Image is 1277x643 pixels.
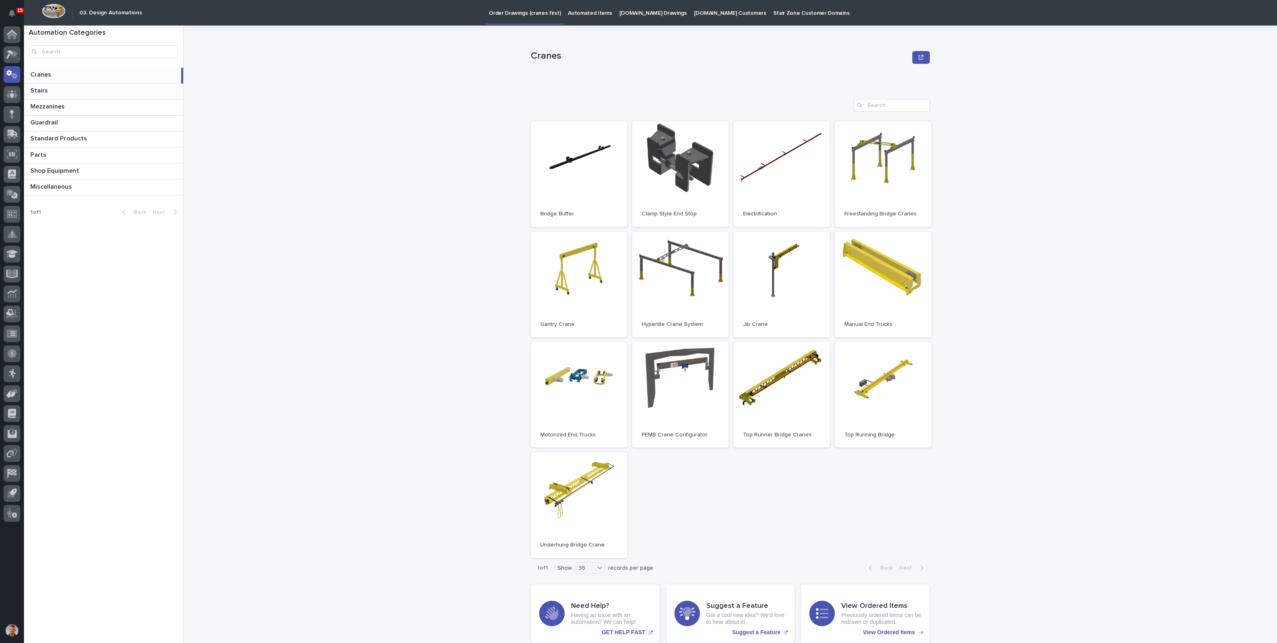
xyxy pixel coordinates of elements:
[152,209,170,215] span: Next
[557,565,572,572] p: Show
[29,29,178,37] h1: Automation Categories
[608,565,653,572] p: records per page
[30,69,53,79] p: Cranes
[844,321,922,328] p: Manual End Trucks
[30,117,59,126] p: Guardrail
[531,232,627,337] a: Gantry Crane
[149,209,183,216] button: Next
[24,164,183,180] a: Shop EquipmentShop Equipment
[844,432,922,438] p: Top Running Bridge
[24,116,183,132] a: GuardrailGuardrail
[835,342,931,448] a: Top Running Bridge
[733,121,830,227] a: Electrification
[24,68,183,84] a: CranesCranes
[706,602,787,611] h3: Suggest a Feature
[30,166,81,175] p: Shop Equipment
[540,211,618,217] p: Bridge Buffer
[79,10,142,16] h2: 03. Design Automations
[116,209,149,216] button: Back
[24,203,47,222] p: 1 of 1
[129,209,146,215] span: Back
[899,565,917,571] span: Next
[896,564,930,572] button: Next
[863,629,915,636] p: View Ordered Items
[733,342,830,448] a: Top Runner Bridge Cranes
[876,565,893,571] span: Back
[24,180,183,196] a: MiscellaneousMiscellaneous
[642,211,719,217] p: Clamp Style End Stop
[24,84,183,100] a: StairsStairs
[575,564,595,572] div: 36
[571,602,651,611] h3: Need Help?
[801,584,930,643] a: View Ordered Items
[29,45,178,58] input: Search
[841,602,921,611] h3: View Ordered Items
[632,232,729,337] a: Hyperlite Crane System
[706,612,787,625] p: Got a cool new idea? We'd love to hear about it!
[642,321,719,328] p: Hyperlite Crane System
[531,452,627,558] a: Underhung Bridge Crane
[743,432,820,438] p: Top Runner Bridge Cranes
[732,629,780,636] p: Suggest a Feature
[18,8,23,13] p: 15
[24,100,183,116] a: MezzaninesMezzanines
[743,321,820,328] p: Jib Crane
[835,232,931,337] a: Manual End Trucks
[540,321,618,328] p: Gantry Crane
[30,85,49,95] p: Stairs
[862,564,896,572] button: Back
[24,148,183,164] a: PartsParts
[733,232,830,337] a: Jib Crane
[844,211,922,217] p: Freestanding Bridge Cranes
[841,612,921,625] p: Previously ordered items can be redrawn or duplicated.
[540,432,618,438] p: Motorized End Trucks
[24,132,183,148] a: Standard ProductsStandard Products
[666,584,795,643] a: Suggest a Feature
[743,211,820,217] p: Electrification
[854,99,930,112] input: Search
[571,612,651,625] p: Having an issue with an automation? We can help!
[531,342,627,448] a: Motorized End Trucks
[632,342,729,448] a: PEMB Crane Configurator
[602,629,645,636] p: GET HELP FAST
[835,121,931,227] a: Freestanding Bridge Cranes
[30,150,48,159] p: Parts
[642,432,719,438] p: PEMB Crane Configurator
[4,5,20,22] button: Notifications
[531,584,660,643] a: GET HELP FAST
[30,101,66,110] p: Mezzanines
[540,542,618,548] p: Underhung Bridge Crane
[10,10,20,22] div: Notifications15
[30,181,73,191] p: Miscellaneous
[42,4,65,18] img: Workspace Logo
[30,133,89,142] p: Standard Products
[531,121,627,227] a: Bridge Buffer
[632,121,729,227] a: Clamp Style End Stop
[4,622,20,639] button: users-avatar
[531,558,554,578] p: 1 of 1
[531,50,909,62] p: Cranes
